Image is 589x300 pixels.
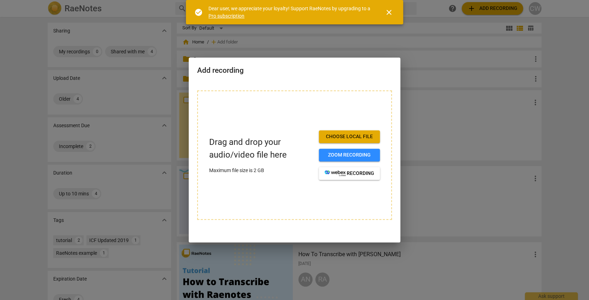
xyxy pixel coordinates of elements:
[381,4,397,21] button: Close
[194,8,203,17] span: check_circle
[209,167,313,174] p: Maximum file size is 2 GB
[197,66,392,75] h2: Add recording
[324,170,374,177] span: recording
[385,8,393,17] span: close
[208,13,244,19] a: Pro subscription
[208,5,372,19] div: Dear user, we appreciate your loyalty! Support RaeNotes by upgrading to a
[319,130,380,143] button: Choose local file
[324,133,374,140] span: Choose local file
[319,149,380,161] button: Zoom recording
[319,167,380,180] button: recording
[209,136,313,161] p: Drag and drop your audio/video file here
[324,152,374,159] span: Zoom recording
